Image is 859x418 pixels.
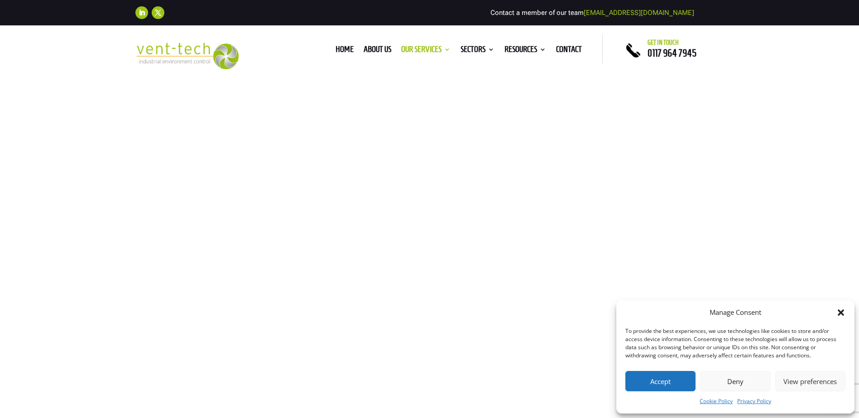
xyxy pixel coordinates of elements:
[135,43,239,69] img: 2023-09-27T08_35_16.549ZVENT-TECH---Clear-background
[625,327,845,360] div: To provide the best experiences, we use technologies like cookies to store and/or access device i...
[152,6,164,19] a: Follow on X
[836,308,845,317] div: Close dialog
[556,46,582,56] a: Contact
[700,396,733,407] a: Cookie Policy
[584,9,694,17] a: [EMAIL_ADDRESS][DOMAIN_NAME]
[775,371,845,391] button: View preferences
[700,371,770,391] button: Deny
[401,46,451,56] a: Our Services
[336,46,354,56] a: Home
[364,46,391,56] a: About us
[461,46,494,56] a: Sectors
[490,9,694,17] span: Contact a member of our team
[648,47,696,58] a: 0117 964 7945
[625,371,696,391] button: Accept
[135,6,148,19] a: Follow on LinkedIn
[648,39,679,46] span: Get in touch
[710,307,761,318] div: Manage Consent
[737,396,771,407] a: Privacy Policy
[504,46,546,56] a: Resources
